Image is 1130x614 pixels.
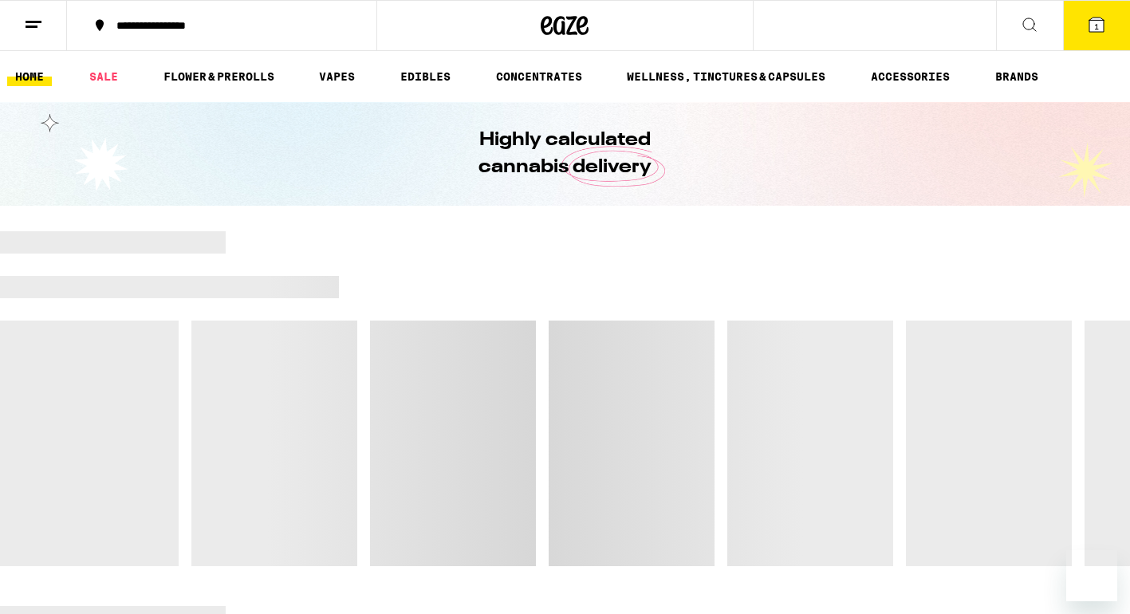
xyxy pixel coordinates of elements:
button: 1 [1063,1,1130,50]
a: CONCENTRATES [488,67,590,86]
span: 1 [1094,22,1099,31]
a: WELLNESS, TINCTURES & CAPSULES [619,67,833,86]
a: VAPES [311,67,363,86]
a: SALE [81,67,126,86]
a: ACCESSORIES [863,67,958,86]
a: EDIBLES [392,67,459,86]
a: FLOWER & PREROLLS [156,67,282,86]
h1: Highly calculated cannabis delivery [434,127,697,181]
a: BRANDS [987,67,1046,86]
a: HOME [7,67,52,86]
iframe: Button to launch messaging window [1066,550,1117,601]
